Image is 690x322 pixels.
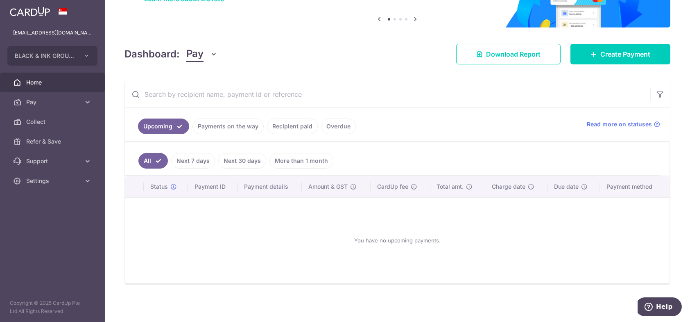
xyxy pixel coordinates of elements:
p: [EMAIL_ADDRESS][DOMAIN_NAME] [13,29,92,37]
input: Search by recipient name, payment id or reference [125,81,650,107]
a: Download Report [456,44,561,64]
a: Create Payment [570,44,670,64]
span: Settings [26,177,80,185]
a: More than 1 month [269,153,333,169]
th: Payment method [600,176,670,197]
span: Due date [554,183,579,191]
a: Next 7 days [171,153,215,169]
span: Support [26,157,80,165]
span: Status [150,183,168,191]
span: Read more on statuses [587,120,652,128]
a: All [138,153,168,169]
span: Pay [186,46,204,62]
button: Pay [186,46,218,62]
span: Collect [26,118,80,126]
span: BLACK & INK GROUP PTE. LTD [15,52,75,60]
span: CardUp fee [377,183,408,191]
span: Charge date [492,183,525,191]
div: You have no upcoming payments. [135,204,660,276]
th: Payment details [238,176,302,197]
span: Home [26,78,80,87]
th: Payment ID [188,176,238,197]
span: Download Report [486,49,541,59]
a: Payments on the way [192,119,264,134]
a: Recipient paid [267,119,318,134]
span: Refer & Save [26,137,80,146]
span: Amount & GST [308,183,348,191]
a: Overdue [321,119,356,134]
iframe: Opens a widget where you can find more information [638,297,682,318]
h4: Dashboard: [124,47,180,62]
a: Read more on statuses [587,120,660,128]
span: Pay [26,98,80,106]
a: Next 30 days [218,153,266,169]
a: Upcoming [138,119,189,134]
span: Create Payment [600,49,650,59]
img: CardUp [10,7,50,16]
span: Total amt. [437,183,464,191]
button: BLACK & INK GROUP PTE. LTD [7,46,97,66]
